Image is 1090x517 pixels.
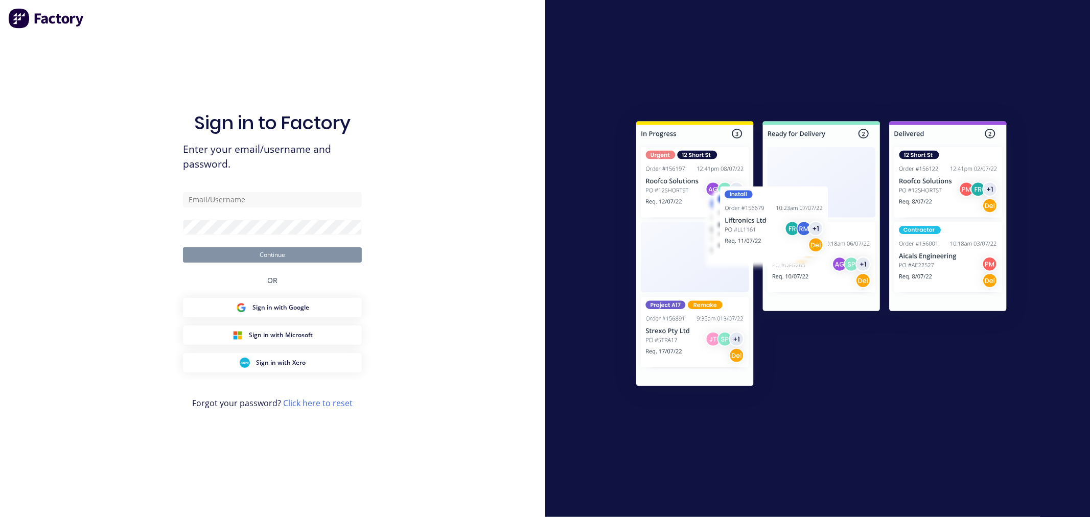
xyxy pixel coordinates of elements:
span: Sign in with Microsoft [249,331,313,340]
input: Email/Username [183,192,362,207]
button: Microsoft Sign inSign in with Microsoft [183,325,362,345]
a: Click here to reset [283,397,353,409]
span: Sign in with Google [252,303,309,312]
span: Enter your email/username and password. [183,142,362,172]
button: Google Sign inSign in with Google [183,298,362,317]
div: OR [267,263,277,298]
img: Microsoft Sign in [233,330,243,340]
span: Sign in with Xero [256,358,306,367]
img: Sign in [614,101,1029,410]
h1: Sign in to Factory [194,112,351,134]
span: Forgot your password? [192,397,353,409]
button: Continue [183,247,362,263]
img: Google Sign in [236,302,246,313]
img: Xero Sign in [240,358,250,368]
img: Factory [8,8,85,29]
button: Xero Sign inSign in with Xero [183,353,362,372]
